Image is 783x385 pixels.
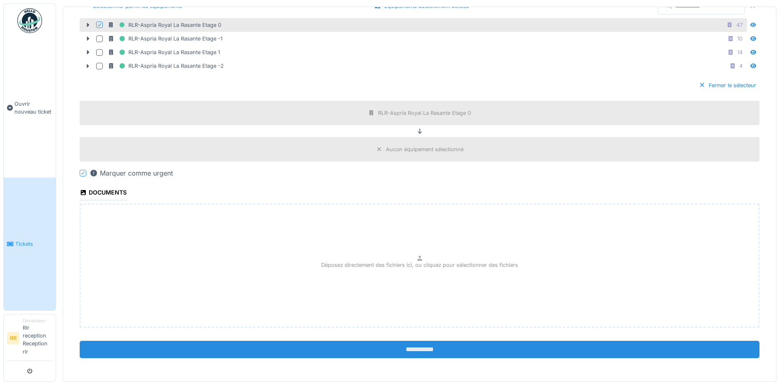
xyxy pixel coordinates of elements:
div: 47 [736,21,743,29]
div: Fermer le sélecteur [695,80,759,91]
div: 14 [737,48,743,56]
span: Ouvrir nouveau ticket [14,100,52,116]
div: Documents [80,186,127,200]
div: 10 [737,35,743,43]
li: Rlr reception Reception rlr [23,318,52,359]
li: RR [7,332,19,345]
a: Ouvrir nouveau ticket [4,38,56,178]
div: Aucun équipement sélectionné [386,145,464,153]
p: Déposez directement des fichiers ici, ou cliquez pour sélectionner des fichiers [321,261,518,269]
a: Tickets [4,178,56,310]
div: RLR-Aspria Royal La Rasante Etage 0 [378,109,471,117]
div: 4 [739,62,743,70]
div: RLR-Aspria Royal La Rasante Etage -2 [108,61,224,71]
div: RLR-Aspria Royal La Rasante Etage 0 [108,20,221,30]
img: Badge_color-CXgf-gQk.svg [17,8,42,33]
div: Marquer comme urgent [90,168,173,178]
a: RR DemandeurRlr reception Reception rlr [7,318,52,361]
div: RLR-Aspria Royal La Rasante Etage -1 [108,33,222,44]
div: RLR-Aspria Royal La Rasante Etage 1 [108,47,220,57]
div: Demandeur [23,318,52,324]
span: Tickets [15,240,52,248]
